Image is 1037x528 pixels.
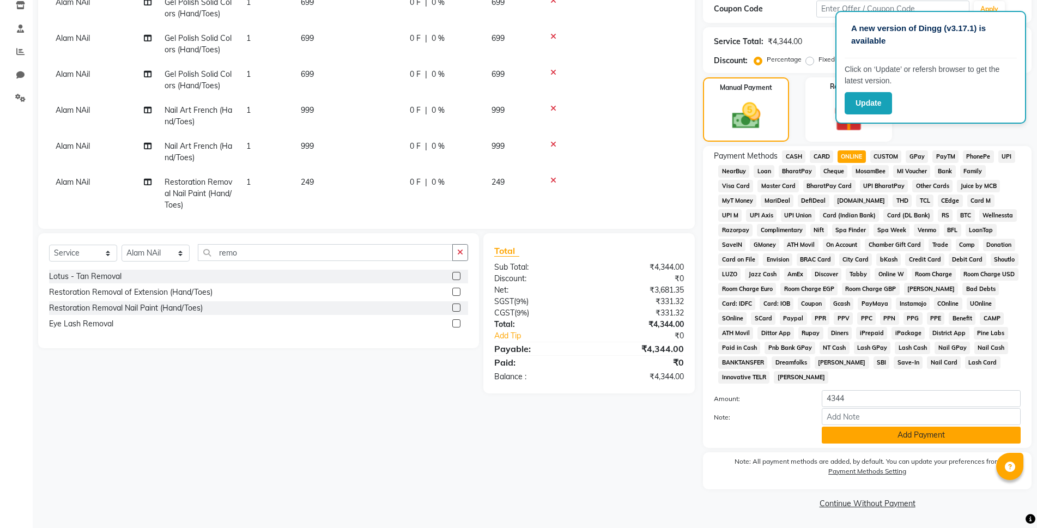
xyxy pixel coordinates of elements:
[893,195,912,207] span: THD
[824,98,873,135] img: _gift.svg
[486,319,589,330] div: Total:
[834,195,889,207] span: [DOMAIN_NAME]
[980,312,1004,325] span: CAMP
[967,298,996,310] span: UOnline
[974,327,1008,339] span: Pine Labs
[768,36,802,47] div: ₹4,344.00
[589,273,692,284] div: ₹0
[714,55,748,66] div: Discount:
[718,298,755,310] span: Card: IDFC
[720,83,772,93] label: Manual Payment
[410,141,421,152] span: 0 F
[706,394,814,404] label: Amount:
[892,327,925,339] span: iPackage
[962,283,999,295] span: Bad Debts
[963,150,994,163] span: PhonePe
[754,165,774,178] span: Loan
[822,390,1021,407] input: Amount
[798,327,823,339] span: Rupay
[49,302,203,314] div: Restoration Removal Nail Paint (Hand/Toes)
[718,268,741,281] span: LUZO
[998,150,1015,163] span: UPI
[714,3,816,15] div: Coupon Code
[56,69,90,79] span: Alam NAil
[714,150,778,162] span: Payment Methods
[589,319,692,330] div: ₹4,344.00
[706,412,814,422] label: Note:
[718,239,745,251] span: SaveIN
[246,141,251,151] span: 1
[301,105,314,115] span: 999
[811,268,842,281] span: Discover
[301,141,314,151] span: 999
[983,239,1015,251] span: Donation
[857,312,876,325] span: PPC
[838,150,866,163] span: ONLINE
[492,105,505,115] span: 999
[165,105,232,126] span: Nail Art French (Hand/Toes)
[880,312,899,325] span: PPN
[301,33,314,43] span: 699
[486,342,589,355] div: Payable:
[810,150,833,163] span: CARD
[718,283,776,295] span: Room Charge Euro
[912,180,953,192] span: Other Cards
[745,268,780,281] span: Jazz Cash
[763,253,792,266] span: Envision
[486,262,589,273] div: Sub Total:
[782,150,805,163] span: CASH
[865,239,924,251] span: Chamber Gift Card
[944,224,961,236] span: BFL
[606,330,692,342] div: ₹0
[760,298,793,310] span: Card: IOB
[934,298,962,310] span: COnline
[957,180,1000,192] span: Juice by MCB
[718,371,769,384] span: Innovative TELR
[822,427,1021,444] button: Add Payment
[486,284,589,296] div: Net:
[903,312,923,325] span: PPG
[517,308,527,317] span: 9%
[774,371,828,384] span: [PERSON_NAME]
[767,54,802,64] label: Percentage
[974,342,1008,354] span: Nail Cash
[165,33,232,54] span: Gel Polish Solid Colors (Hand/Toes)
[846,268,870,281] span: Tabby
[845,92,892,114] button: Update
[589,356,692,369] div: ₹0
[974,1,1005,17] button: Apply
[876,253,901,266] span: bKash
[494,308,514,318] span: CGST
[723,99,770,132] img: _cash.svg
[938,195,963,207] span: CEdge
[912,268,956,281] span: Room Charge
[492,69,505,79] span: 699
[246,69,251,79] span: 1
[589,262,692,273] div: ₹4,344.00
[165,69,232,90] span: Gel Polish Solid Colors (Hand/Toes)
[492,177,505,187] span: 249
[905,253,944,266] span: Credit Card
[875,268,907,281] span: Online W
[165,141,232,162] span: Nail Art French (Hand/Toes)
[810,224,828,236] span: Nift
[301,177,314,187] span: 249
[425,33,427,44] span: |
[832,224,870,236] span: Spa Finder
[854,342,891,354] span: Lash GPay
[991,253,1018,266] span: Shoutlo
[834,312,853,325] span: PPV
[432,141,445,152] span: 0 %
[718,224,753,236] span: Razorpay
[798,195,829,207] span: DefiDeal
[798,298,826,310] span: Coupon
[301,69,314,79] span: 699
[960,268,1018,281] span: Room Charge USD
[165,177,232,210] span: Restoration Removal Nail Paint (Hand/Toes)
[929,239,951,251] span: Trade
[410,177,421,188] span: 0 F
[718,195,756,207] span: MyT Money
[893,165,930,178] span: MI Voucher
[956,239,979,251] span: Comp
[779,165,816,178] span: BharatPay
